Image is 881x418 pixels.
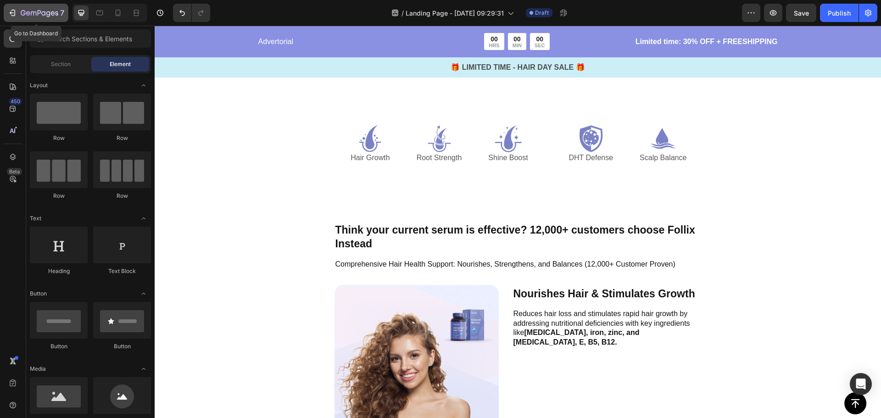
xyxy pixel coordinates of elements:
[136,362,151,376] span: Toggle open
[30,214,41,223] span: Text
[7,168,22,175] div: Beta
[334,128,373,137] p: Shine Boost
[9,98,22,105] div: 450
[30,81,48,89] span: Layout
[30,29,151,48] input: Search Sections & Elements
[60,7,64,18] p: 7
[136,211,151,226] span: Toggle open
[136,286,151,301] span: Toggle open
[850,373,872,395] div: Open Intercom Messenger
[30,365,46,373] span: Media
[30,342,88,351] div: Button
[155,26,881,418] iframe: Design area
[414,128,458,137] p: DHT Defense
[93,192,151,200] div: Row
[359,303,485,320] strong: [MEDICAL_DATA], iron, zinc, and [MEDICAL_DATA], E, B5, B12.
[828,8,851,18] div: Publish
[359,260,546,276] p: Nourishes Hair & Stimulates Growth
[93,342,151,351] div: Button
[794,9,809,17] span: Save
[820,4,859,22] button: Publish
[110,60,131,68] span: Element
[30,267,88,275] div: Heading
[136,78,151,93] span: Toggle open
[181,234,546,244] p: Comprehensive Hair Health Support: Nourishes, Strengthens, and Balances (12,000+ Customer Proven)
[485,128,532,137] p: Scalp Balance
[93,134,151,142] div: Row
[30,192,88,200] div: Row
[173,4,210,22] div: Undo/Redo
[406,8,504,18] span: Landing Page - [DATE] 09:29:31
[262,128,307,137] p: Root Strength
[181,198,546,225] p: Think your current serum is effective? 12,000+ customers choose Follix Instead
[4,4,68,22] button: 7
[30,134,88,142] div: Row
[401,8,404,18] span: /
[359,284,546,322] p: Reduces hair loss and stimulates rapid hair growth by addressing nutritional deficiencies with ke...
[535,9,549,17] span: Draft
[51,60,71,68] span: Section
[196,128,235,137] p: Hair Growth
[30,290,47,298] span: Button
[786,4,816,22] button: Save
[93,267,151,275] div: Text Block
